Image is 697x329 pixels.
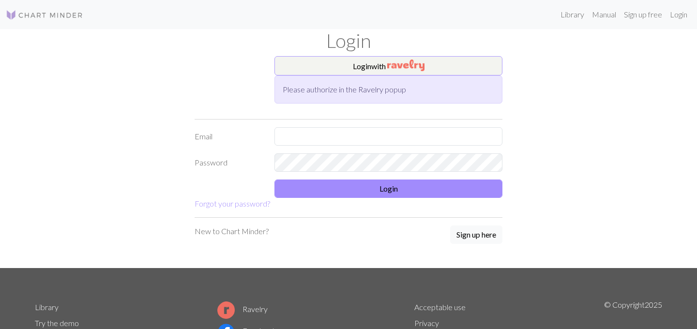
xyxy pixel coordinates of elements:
[274,56,502,75] button: Loginwith
[217,304,268,314] a: Ravelry
[588,5,620,24] a: Manual
[557,5,588,24] a: Library
[414,318,439,328] a: Privacy
[195,225,269,237] p: New to Chart Minder?
[189,127,269,146] label: Email
[620,5,666,24] a: Sign up free
[6,9,83,21] img: Logo
[189,153,269,172] label: Password
[387,60,424,71] img: Ravelry
[450,225,502,244] button: Sign up here
[217,301,235,319] img: Ravelry logo
[274,75,502,104] div: Please authorize in the Ravelry popup
[274,179,502,198] button: Login
[35,302,59,312] a: Library
[450,225,502,245] a: Sign up here
[195,199,270,208] a: Forgot your password?
[29,29,668,52] h1: Login
[35,318,79,328] a: Try the demo
[666,5,691,24] a: Login
[414,302,466,312] a: Acceptable use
